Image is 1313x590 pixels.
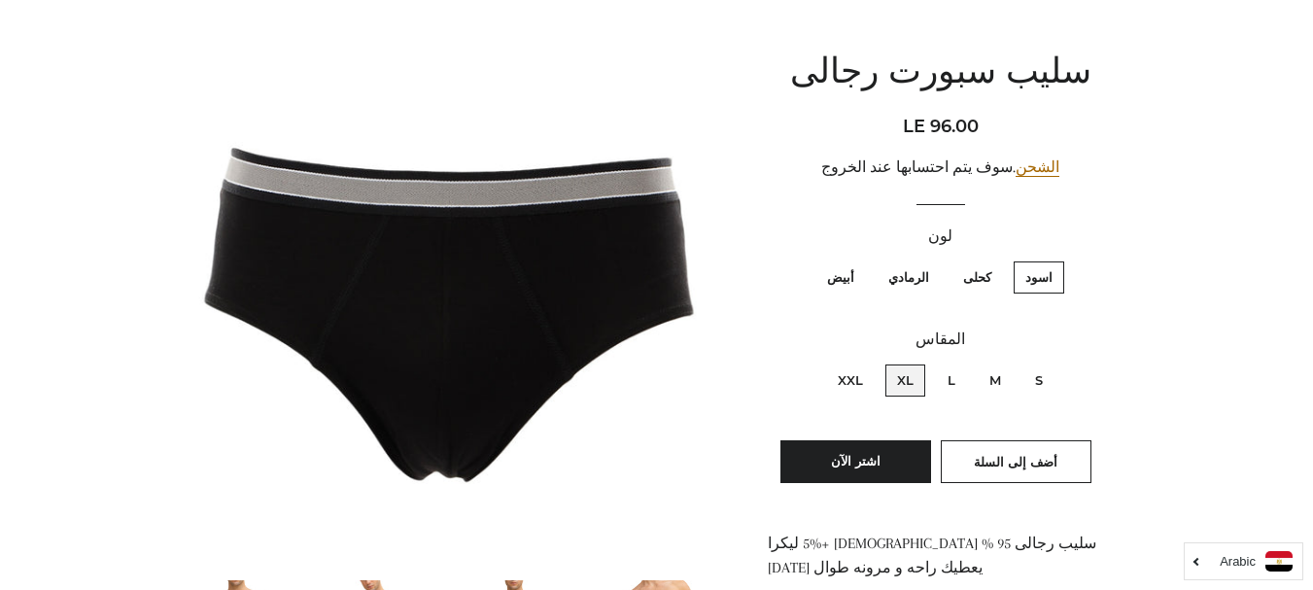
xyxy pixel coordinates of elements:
[1014,261,1064,294] label: اسود
[176,15,725,564] img: سليب سبورت رجالى
[885,364,925,397] label: XL
[1220,555,1256,568] i: Arabic
[1194,551,1293,572] a: Arabic
[768,50,1113,98] h1: سليب سبورت رجالى
[826,364,875,397] label: XXL
[768,225,1113,249] label: لون
[768,532,1113,580] p: سليب رجالى 95 % [DEMOGRAPHIC_DATA] +5% ليكرا يعطيك راحه و مرونه طوال [DATE]
[941,440,1091,483] button: أضف إلى السلة
[815,261,866,294] label: أبيض
[903,116,979,137] span: LE 96.00
[936,364,967,397] label: L
[974,454,1057,469] span: أضف إلى السلة
[768,156,1113,180] div: .سوف يتم احتسابها عند الخروج
[877,261,941,294] label: الرمادي
[978,364,1013,397] label: M
[951,261,1003,294] label: كحلى
[768,328,1113,352] label: المقاس
[1023,364,1054,397] label: S
[780,440,931,483] button: اشتر الآن
[1016,158,1059,177] a: الشحن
